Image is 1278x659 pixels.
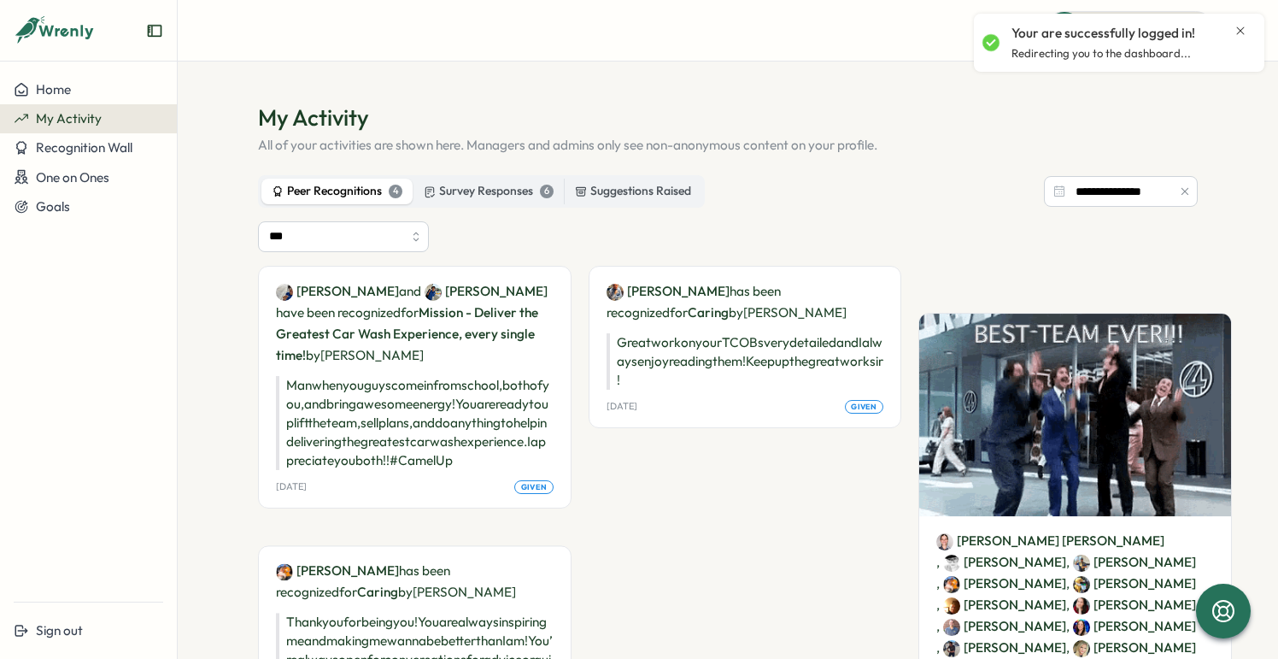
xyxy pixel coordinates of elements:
[146,22,163,39] button: Expand sidebar
[36,110,102,127] span: My Activity
[607,280,884,323] p: has been recognized by [PERSON_NAME]
[401,304,419,321] span: for
[424,182,554,201] div: Survey Responses
[276,562,399,580] a: Bryan Doster[PERSON_NAME]
[425,284,442,301] img: Kamron Slater
[1234,24,1247,38] button: Close notification
[575,182,691,201] div: Suggestions Raised
[607,401,637,412] p: [DATE]
[1073,638,1196,657] a: Sandy Grooms[PERSON_NAME]
[1066,573,1196,594] span: ,
[1073,555,1090,572] img: Clint Burr
[943,553,1066,572] a: Marilyn Bennett[PERSON_NAME]
[607,284,624,301] img: William Parker
[943,596,1066,615] a: Chris Wallace[PERSON_NAME]
[1073,619,1090,636] img: Amanda Workman
[936,533,953,550] img: Sarah Parker Masse
[36,139,132,156] span: Recognition Wall
[943,640,960,657] img: Ehren Schleicher
[936,637,1066,658] span: ,
[276,560,554,603] p: has been recognized by [PERSON_NAME]
[1073,597,1090,615] img: Joy Todd
[276,284,293,301] img: Kiren Slater
[851,401,876,413] span: given
[607,282,730,301] a: William Parker[PERSON_NAME]
[1066,551,1196,573] span: ,
[425,282,548,301] a: Kamron Slater[PERSON_NAME]
[943,617,1066,636] a: Tyler Slaughter[PERSON_NAME]
[936,615,1066,637] span: ,
[936,532,1164,550] a: Sarah Parker Masse[PERSON_NAME] [PERSON_NAME]
[272,182,402,201] div: Peer Recognitions
[1066,594,1196,615] span: ,
[936,573,1066,594] span: ,
[943,555,960,572] img: Marilyn Bennett
[943,574,1066,593] a: Bryan Doster[PERSON_NAME]
[389,185,402,198] div: 4
[339,584,357,600] span: for
[36,169,109,185] span: One on Ones
[943,576,960,593] img: Bryan Doster
[688,304,729,321] span: Caring
[1066,637,1196,658] span: ,
[1073,574,1196,593] a: Devario Parson[PERSON_NAME]
[36,198,70,215] span: Goals
[1011,24,1195,43] p: Your are successfully logged in!
[276,282,399,301] a: Kiren Slater[PERSON_NAME]
[357,584,398,600] span: Caring
[943,638,1066,657] a: Ehren Schleicher[PERSON_NAME]
[276,304,538,363] span: Mission - Deliver the Greatest Car Wash Experience, every single time!
[1011,46,1191,62] p: Redirecting you to the dashboard...
[276,280,554,366] p: have been recognized by [PERSON_NAME]
[540,185,554,198] div: 6
[399,282,421,301] span: and
[276,481,307,492] p: [DATE]
[1066,615,1196,637] span: ,
[936,551,1066,573] span: ,
[1073,596,1196,615] a: Joy Todd[PERSON_NAME]
[607,333,884,390] p: Great work on your TCOBs very detailed and I always enjoy reading them! Keep up the great work sir!
[670,304,688,321] span: for
[36,622,83,638] span: Sign out
[919,314,1231,516] img: Recognition Image
[943,619,960,636] img: Tyler Slaughter
[1073,553,1196,572] a: Clint Burr[PERSON_NAME]
[258,136,1198,155] p: All of your activities are shown here. Managers and admins only see non-anonymous content on your...
[258,103,1198,132] h1: My Activity
[276,563,293,580] img: Bryan Doster
[943,597,960,615] img: Chris Wallace
[936,594,1066,615] span: ,
[1073,617,1196,636] a: Amanda Workman[PERSON_NAME]
[1073,576,1090,593] img: Devario Parson
[276,376,554,470] p: Man when you guys come in from school, both of you, and bring awesome energy! You are ready to up...
[521,481,547,493] span: given
[1045,11,1215,49] button: Quick Actions
[36,81,71,97] span: Home
[1073,640,1090,657] img: Sandy Grooms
